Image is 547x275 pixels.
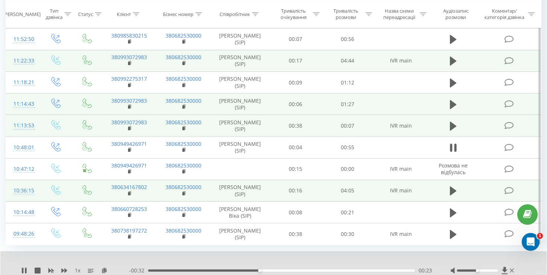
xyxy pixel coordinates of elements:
a: 380682530000 [166,119,201,126]
div: 11:13:53 [13,118,32,133]
td: [PERSON_NAME] (SIP) [211,93,269,115]
td: 00:16 [269,180,321,201]
a: 380682530000 [166,97,201,104]
td: 00:09 [269,72,321,93]
td: 00:04 [269,137,321,158]
div: 11:22:33 [13,54,32,68]
td: 00:07 [322,115,374,137]
td: IVR main [374,50,428,71]
td: 04:44 [322,50,374,71]
div: Бізнес номер [163,11,193,17]
a: 380682530000 [166,32,201,39]
td: IVR main [374,158,428,180]
td: 00:38 [269,223,321,245]
div: 10:47:12 [13,162,32,176]
td: [PERSON_NAME] (SIP) [211,28,269,50]
td: 01:12 [322,72,374,93]
td: 00:21 [322,202,374,223]
div: Статус [78,11,93,17]
div: [PERSON_NAME] [3,11,41,17]
div: Співробітник [220,11,250,17]
div: Тип дзвінка [46,8,63,20]
a: 380985830215 [111,32,147,39]
td: 00:15 [269,158,321,180]
a: 380682530000 [166,54,201,61]
a: 380992275317 [111,75,147,82]
a: 380682530000 [166,162,201,169]
div: Клієнт [117,11,131,17]
span: Розмова не відбулась [439,162,468,176]
span: 1 x [75,267,80,274]
td: 00:56 [322,28,374,50]
td: 01:27 [322,93,374,115]
div: 09:48:26 [13,227,32,241]
td: IVR main [374,223,428,245]
div: Назва схеми переадресації [381,8,418,20]
td: [PERSON_NAME] (SIP) [211,137,269,158]
span: 1 [537,233,543,239]
td: 00:17 [269,50,321,71]
a: 380993072983 [111,119,147,126]
a: 380634167802 [111,183,147,191]
td: [PERSON_NAME] (SIP) [211,72,269,93]
div: Accessibility label [258,269,261,272]
a: 380682530000 [166,183,201,191]
td: IVR main [374,180,428,201]
a: 380993072983 [111,54,147,61]
div: Тривалість розмови [328,8,364,20]
td: [PERSON_NAME] Віка (SIP) [211,202,269,223]
a: 380682530000 [166,140,201,147]
a: 380993072983 [111,97,147,104]
a: 380738197272 [111,227,147,234]
td: 00:00 [322,158,374,180]
div: 10:48:01 [13,140,32,155]
a: 380682530000 [166,75,201,82]
td: 00:30 [322,223,374,245]
a: 380682530000 [166,227,201,234]
div: Коментар/категорія дзвінка [483,8,526,20]
td: 00:08 [269,202,321,223]
a: 380682530000 [166,205,201,212]
td: 00:55 [322,137,374,158]
td: IVR main [374,115,428,137]
div: 10:36:15 [13,183,32,198]
span: 00:23 [419,267,432,274]
div: Тривалість очікування [276,8,311,20]
td: [PERSON_NAME] (SIP) [211,223,269,245]
div: 10:14:48 [13,205,32,220]
td: 04:05 [322,180,374,201]
div: 11:14:43 [13,97,32,111]
td: [PERSON_NAME] (SIP) [211,115,269,137]
td: [PERSON_NAME] (SIP) [211,50,269,71]
a: 380949426971 [111,140,147,147]
iframe: Intercom live chat [522,233,540,251]
a: 380660728253 [111,205,147,212]
td: 00:06 [269,93,321,115]
div: 11:18:21 [13,75,32,90]
td: [PERSON_NAME] (SIP) [211,180,269,201]
div: 11:52:50 [13,32,32,47]
div: Accessibility label [476,269,479,272]
a: 380949426971 [111,162,147,169]
div: Аудіозапис розмови [435,8,477,20]
span: - 00:32 [129,267,148,274]
td: 00:07 [269,28,321,50]
td: 00:38 [269,115,321,137]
